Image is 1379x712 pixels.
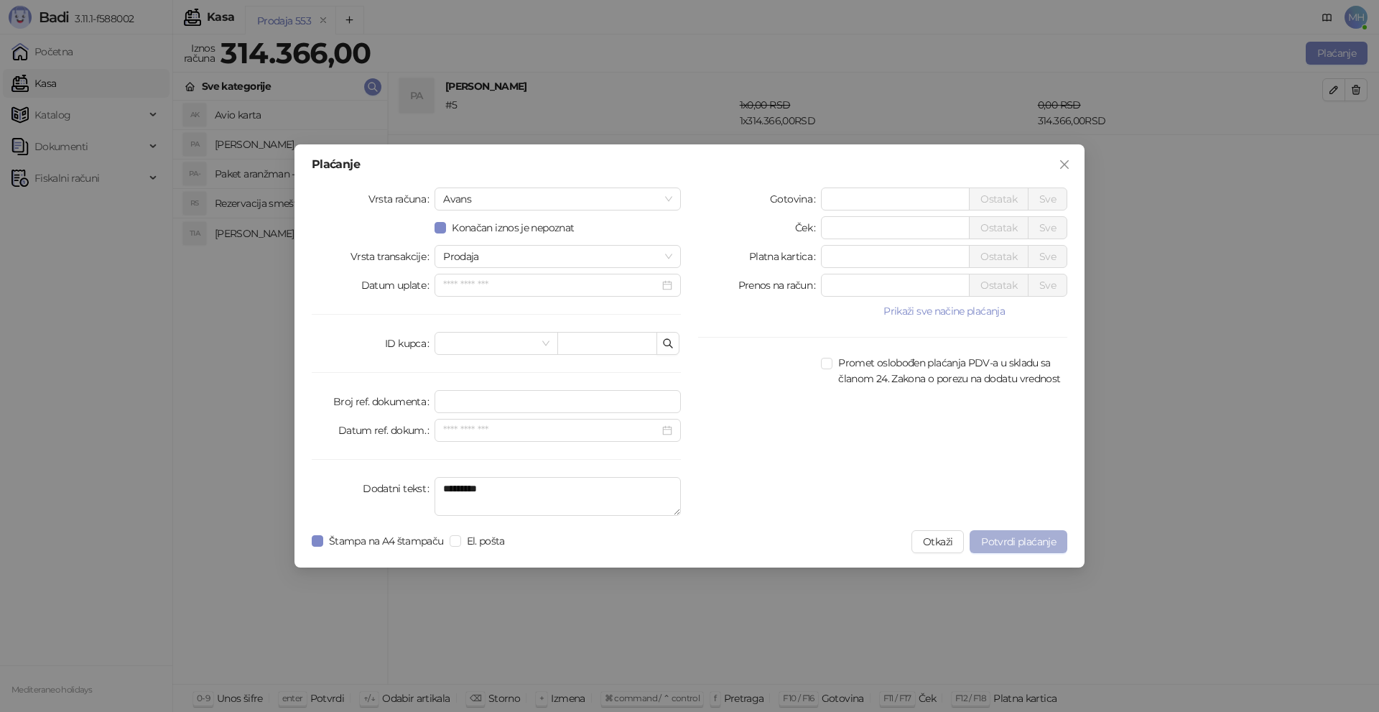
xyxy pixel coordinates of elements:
button: Potvrdi plaćanje [970,530,1067,553]
button: Ostatak [969,188,1029,211]
label: Platna kartica [749,245,821,268]
span: Štampa na A4 štampaču [323,533,450,549]
label: Vrsta transakcije [350,245,435,268]
button: Otkaži [911,530,964,553]
input: Broj ref. dokumenta [435,390,681,413]
span: Promet oslobođen plaćanja PDV-a u skladu sa članom 24. Zakona o porezu na dodatu vrednost [832,355,1067,387]
button: Prikaži sve načine plaćanja [821,302,1067,320]
label: Datum uplate [361,274,435,297]
span: Konačan iznos je nepoznat [446,220,580,236]
span: Avans [443,188,672,210]
button: Ostatak [969,216,1029,239]
span: Potvrdi plaćanje [981,535,1056,548]
label: Ček [795,216,821,239]
div: Plaćanje [312,159,1067,170]
button: Sve [1028,188,1067,211]
span: Prodaja [443,246,672,267]
label: Dodatni tekst [363,477,435,500]
button: Sve [1028,274,1067,297]
label: Broj ref. dokumenta [333,390,435,413]
textarea: Dodatni tekst [435,477,681,516]
label: Gotovina [770,188,821,211]
label: Datum ref. dokum. [338,419,435,442]
input: Datum ref. dokum. [443,422,659,438]
label: Prenos na račun [738,274,822,297]
span: close [1059,159,1070,170]
button: Close [1053,153,1076,176]
button: Sve [1028,245,1067,268]
button: Sve [1028,216,1067,239]
label: ID kupca [385,332,435,355]
button: Ostatak [969,274,1029,297]
span: Zatvori [1053,159,1076,170]
span: El. pošta [461,533,511,549]
input: Datum uplate [443,277,659,293]
label: Vrsta računa [368,188,435,211]
button: Ostatak [969,245,1029,268]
